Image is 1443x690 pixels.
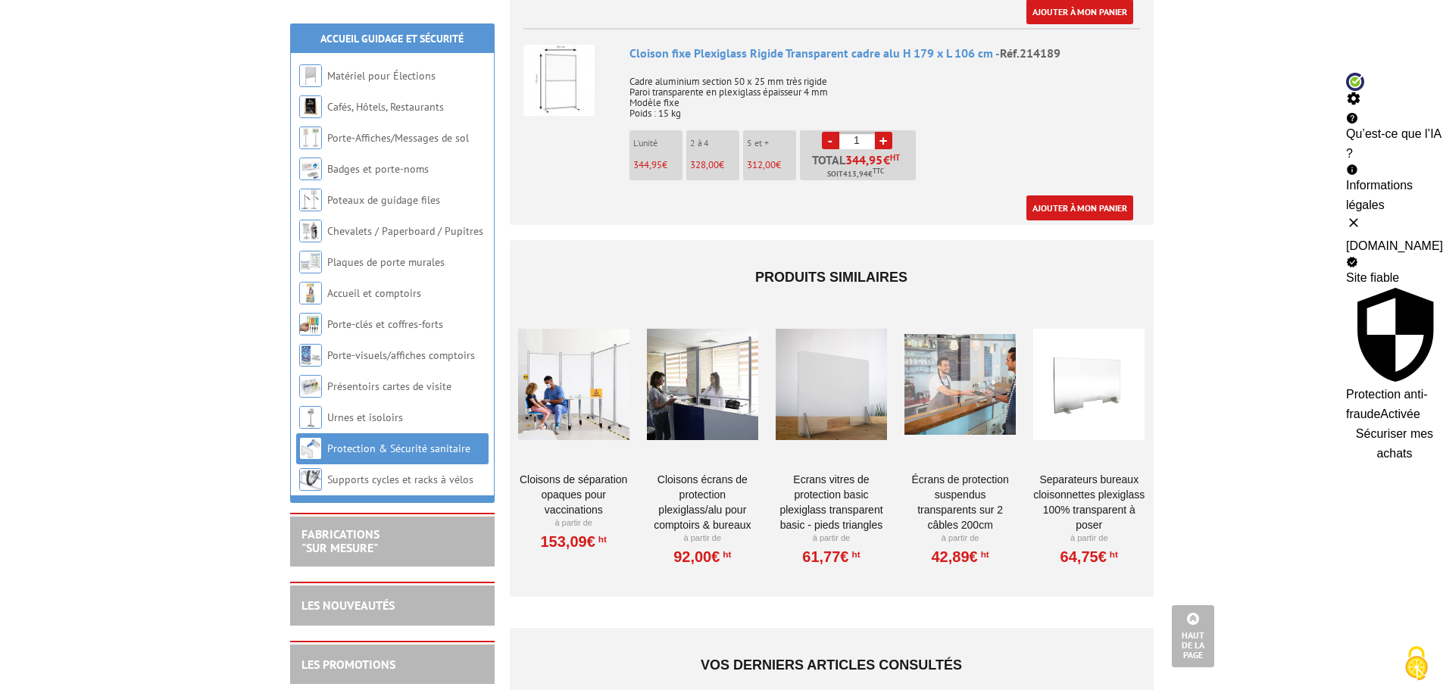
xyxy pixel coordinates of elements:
p: 5 et + [747,138,796,148]
a: Accueil et comptoirs [327,286,421,300]
p: 2 à 4 [690,138,739,148]
img: Porte-clés et coffres-forts [299,313,322,336]
button: Cookies (fenêtre modale) [1390,638,1443,690]
sup: HT [890,152,900,163]
p: € [633,160,682,170]
a: Présentoirs cartes de visite [327,379,451,393]
span: € [883,154,890,166]
a: 64,75€HT [1060,552,1118,561]
img: Urnes et isoloirs [299,406,322,429]
a: Urnes et isoloirs [327,411,403,424]
a: Protection & Sécurité sanitaire [327,442,470,455]
sup: HT [978,549,989,560]
a: Écrans de Protection Suspendus Transparents sur 2 câbles 200cm [904,472,1016,532]
a: 61,77€HT [802,552,860,561]
img: Accueil et comptoirs [299,282,322,304]
img: Protection & Sécurité sanitaire [299,437,322,460]
span: 344,95 [633,158,662,171]
a: Porte-visuels/affiches comptoirs [327,348,475,362]
img: Cafés, Hôtels, Restaurants [299,95,322,118]
img: Matériel pour Élections [299,64,322,87]
a: ECRANS VITRES DE PROTECTION BASIC PLEXIGLASS TRANSPARENT BASIC - pieds triangles [776,472,887,532]
a: LES NOUVEAUTÉS [301,598,395,613]
img: Badges et porte-noms [299,158,322,180]
a: CLOISONS DE SÉPARATION OPAQUES POUR VACCINATIONS [518,472,629,517]
sup: HT [849,549,860,560]
a: Accueil Guidage et Sécurité [320,32,464,45]
span: Soit € [827,168,884,180]
span: Réf.214189 [1000,45,1060,61]
a: Plaques de porte murales [327,255,445,269]
a: Badges et porte-noms [327,162,429,176]
img: Cloison fixe Plexiglass Rigide Transparent cadre alu H 179 x L 106 cm [523,45,595,116]
a: Porte-Affiches/Messages de sol [327,131,469,145]
p: À partir de [518,517,629,529]
img: Supports cycles et racks à vélos [299,468,322,491]
a: Cafés, Hôtels, Restaurants [327,100,444,114]
img: Poteaux de guidage files [299,189,322,211]
sup: TTC [873,167,884,175]
div: Cloison fixe Plexiglass Rigide Transparent cadre alu H 179 x L 106 cm - [629,45,1140,62]
p: À partir de [647,532,758,545]
p: € [690,160,739,170]
p: L'unité [633,138,682,148]
a: Matériel pour Élections [327,69,436,83]
a: Supports cycles et racks à vélos [327,473,473,486]
span: 312,00 [747,158,776,171]
a: Cloisons Écrans de protection Plexiglass/Alu pour comptoirs & Bureaux [647,472,758,532]
img: Cookies (fenêtre modale) [1398,645,1435,682]
p: À partir de [776,532,887,545]
sup: HT [720,549,731,560]
a: 42,89€HT [931,552,989,561]
a: Poteaux de guidage files [327,193,440,207]
span: 344,95 [845,154,883,166]
a: FABRICATIONS"Sur Mesure" [301,526,379,555]
p: À partir de [1033,532,1145,545]
img: Chevalets / Paperboard / Pupitres [299,220,322,242]
img: Porte-Affiches/Messages de sol [299,126,322,149]
sup: HT [595,534,607,545]
sup: HT [1107,549,1118,560]
span: 328,00 [690,158,719,171]
a: 92,00€HT [673,552,731,561]
span: 413,94 [843,168,868,180]
p: Total [804,154,916,180]
p: Cadre aluminium section 50 x 25 mm très rigide Paroi transparente en plexiglass épaisseur 4 mm Mo... [629,66,1140,119]
p: À partir de [904,532,1016,545]
a: - [822,132,839,149]
a: LES PROMOTIONS [301,657,395,672]
img: Plaques de porte murales [299,251,322,273]
span: Vos derniers articles consultés [701,657,962,673]
a: Chevalets / Paperboard / Pupitres [327,224,483,238]
a: 153,09€HT [540,537,606,546]
a: Ajouter à mon panier [1026,195,1133,220]
img: Présentoirs cartes de visite [299,375,322,398]
a: Haut de la page [1172,605,1214,667]
a: + [875,132,892,149]
a: Porte-clés et coffres-forts [327,317,443,331]
a: SEPARATEURS BUREAUX CLOISONNETTES PLEXIGLASS 100% TRANSPARENT À POSER [1033,472,1145,532]
p: € [747,160,796,170]
img: Porte-visuels/affiches comptoirs [299,344,322,367]
span: Produits similaires [755,270,907,285]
